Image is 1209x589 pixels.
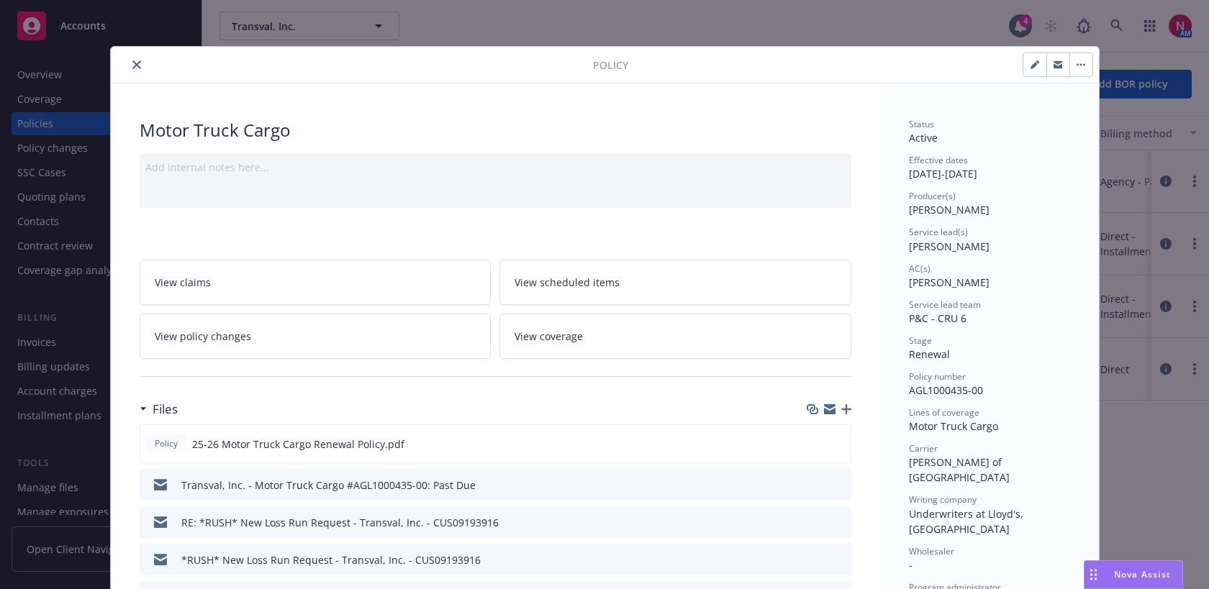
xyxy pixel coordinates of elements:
[909,442,938,455] span: Carrier
[909,275,990,289] span: [PERSON_NAME]
[155,275,211,290] span: View claims
[909,311,966,325] span: P&C - CRU 6
[909,334,932,347] span: Stage
[1114,568,1171,580] span: Nova Assist
[909,154,1070,181] div: [DATE] - [DATE]
[499,314,851,359] a: View coverage
[909,203,990,216] span: [PERSON_NAME]
[192,437,404,452] span: 25-26 Motor Truck Cargo Renewal Policy.pdf
[909,558,913,572] span: -
[909,118,934,130] span: Status
[809,437,820,452] button: download file
[909,370,966,383] span: Policy number
[152,437,181,450] span: Policy
[909,419,998,433] span: Motor Truck Cargo
[140,400,178,419] div: Files
[155,329,251,344] span: View policy changes
[909,262,930,275] span: AC(s)
[909,383,983,397] span: AGL1000435-00
[909,455,1010,484] span: [PERSON_NAME] of [GEOGRAPHIC_DATA]
[515,275,620,290] span: View scheduled items
[515,329,583,344] span: View coverage
[909,154,968,166] span: Effective dates
[145,160,846,175] div: Add internal notes here...
[909,406,979,419] span: Lines of coverage
[1085,561,1102,588] div: Drag to move
[909,298,981,311] span: Service lead team
[909,493,977,506] span: Writing company
[128,56,145,73] button: close
[909,190,956,202] span: Producer(s)
[810,478,821,493] button: download file
[833,478,846,493] button: preview file
[833,515,846,530] button: preview file
[181,515,499,530] div: RE: *RUSH* New Loss Run Request - Transval, Inc. - CUS09193916
[909,131,938,145] span: Active
[832,437,845,452] button: preview file
[1084,560,1183,589] button: Nova Assist
[181,478,476,493] div: Transval, Inc. - Motor Truck Cargo #AGL1000435-00: Past Due
[140,260,492,305] a: View claims
[153,400,178,419] h3: Files
[810,552,821,567] button: download file
[810,515,821,530] button: download file
[140,314,492,359] a: View policy changes
[181,552,481,567] div: *RUSH* New Loss Run Request - Transval, Inc. - CUS09193916
[909,347,950,361] span: Renewal
[909,226,968,238] span: Service lead(s)
[499,260,851,305] a: View scheduled items
[909,507,1026,536] span: Underwriters at Lloyd's, [GEOGRAPHIC_DATA]
[140,118,851,142] div: Motor Truck Cargo
[909,239,990,253] span: [PERSON_NAME]
[833,552,846,567] button: preview file
[593,58,628,73] span: Policy
[909,545,954,557] span: Wholesaler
